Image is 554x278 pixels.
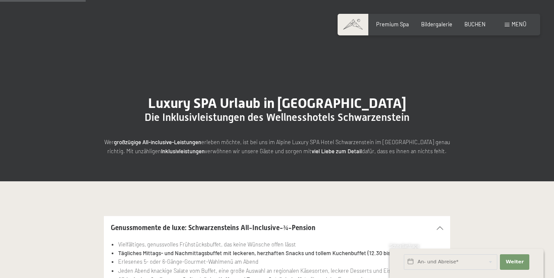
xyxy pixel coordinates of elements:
span: Schnellanfrage [390,243,419,249]
p: Wer erleben möchte, ist bei uns im Alpine Luxury SPA Hotel Schwarzenstein im [GEOGRAPHIC_DATA] ge... [104,138,450,155]
li: Vielfältiges, genussvolles Frühstücksbuffet, das keine Wünsche offen lässt [118,240,443,249]
strong: Tägliches Mittags- und Nachmittagsbuffet mit leckeren, herzhaften Snacks und tollem Kuchenbuffet ... [118,250,416,256]
button: Weiter [500,254,529,270]
strong: viel Liebe zum Detail [312,148,362,155]
strong: großzügige All-inclusive-Leistungen [114,139,201,145]
a: Premium Spa [376,21,409,28]
a: BUCHEN [464,21,486,28]
a: Bildergalerie [421,21,452,28]
span: Luxury SPA Urlaub in [GEOGRAPHIC_DATA] [148,95,406,111]
li: Jeden Abend knackige Salate vom Buffet, eine große Auswahl an regionalen Käsesorten, leckere Dess... [118,266,443,275]
li: Erlesenes 5- oder 6-Gänge-Gourmet-Wahlmenü am Abend [118,257,443,266]
span: Die Inklusivleistungen des Wellnesshotels Schwarzenstein [145,111,409,123]
span: Menü [512,21,526,28]
span: Genussmomente de luxe: Schwarzensteins All-Inclusive-¾-Pension [111,224,316,232]
strong: Inklusivleistungen [161,148,205,155]
span: Weiter [506,259,524,265]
